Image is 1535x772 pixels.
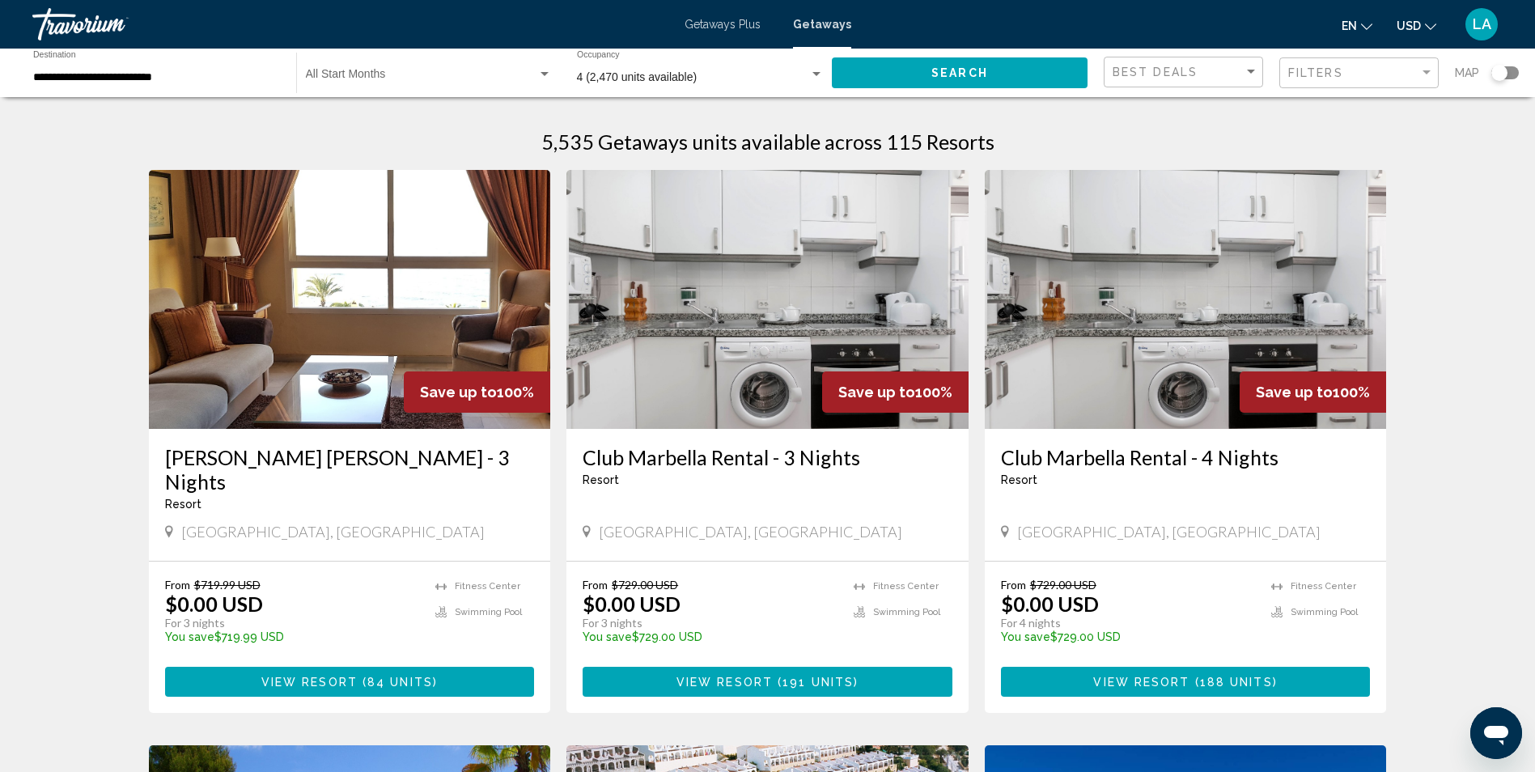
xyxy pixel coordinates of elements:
[1279,57,1439,90] button: Filter
[1461,7,1503,41] button: User Menu
[165,630,214,643] span: You save
[1200,676,1273,689] span: 188 units
[566,170,969,429] img: 2404I01X.jpg
[1240,371,1386,413] div: 100%
[793,18,851,31] a: Getaways
[165,630,420,643] p: $719.99 USD
[1017,523,1321,541] span: [GEOGRAPHIC_DATA], [GEOGRAPHIC_DATA]
[367,676,433,689] span: 84 units
[32,8,668,40] a: Travorium
[1001,473,1037,486] span: Resort
[583,473,619,486] span: Resort
[1001,667,1371,697] button: View Resort(188 units)
[1473,16,1491,32] span: LA
[577,70,698,83] span: 4 (2,470 units available)
[165,616,420,630] p: For 3 nights
[583,578,608,592] span: From
[165,667,535,697] button: View Resort(84 units)
[455,581,520,592] span: Fitness Center
[838,384,915,401] span: Save up to
[1001,616,1256,630] p: For 4 nights
[1030,578,1096,592] span: $729.00 USD
[1291,581,1356,592] span: Fitness Center
[583,445,952,469] a: Club Marbella Rental - 3 Nights
[1256,384,1333,401] span: Save up to
[1190,676,1278,689] span: ( )
[931,67,988,80] span: Search
[455,607,522,617] span: Swimming Pool
[404,371,550,413] div: 100%
[583,667,952,697] button: View Resort(191 units)
[1001,445,1371,469] a: Club Marbella Rental - 4 Nights
[1093,676,1189,689] span: View Resort
[1001,592,1099,616] p: $0.00 USD
[583,630,837,643] p: $729.00 USD
[676,676,773,689] span: View Resort
[1113,66,1258,79] mat-select: Sort by
[985,170,1387,429] img: 2404I01X.jpg
[1397,19,1421,32] span: USD
[1288,66,1343,79] span: Filters
[685,18,761,31] a: Getaways Plus
[832,57,1088,87] button: Search
[583,616,837,630] p: For 3 nights
[149,170,551,429] img: 1689I01X.jpg
[1455,62,1479,84] span: Map
[773,676,859,689] span: ( )
[873,581,939,592] span: Fitness Center
[1001,630,1050,643] span: You save
[194,578,261,592] span: $719.99 USD
[1342,14,1372,37] button: Change language
[583,630,632,643] span: You save
[165,592,263,616] p: $0.00 USD
[1342,19,1357,32] span: en
[1001,630,1256,643] p: $729.00 USD
[782,676,854,689] span: 191 units
[420,384,497,401] span: Save up to
[1397,14,1436,37] button: Change currency
[583,592,681,616] p: $0.00 USD
[1470,707,1522,759] iframe: Button to launch messaging window
[612,578,678,592] span: $729.00 USD
[1291,607,1358,617] span: Swimming Pool
[599,523,902,541] span: [GEOGRAPHIC_DATA], [GEOGRAPHIC_DATA]
[181,523,485,541] span: [GEOGRAPHIC_DATA], [GEOGRAPHIC_DATA]
[873,607,940,617] span: Swimming Pool
[165,498,201,511] span: Resort
[1001,578,1026,592] span: From
[165,578,190,592] span: From
[822,371,969,413] div: 100%
[261,676,358,689] span: View Resort
[165,445,535,494] a: [PERSON_NAME] [PERSON_NAME] - 3 Nights
[358,676,438,689] span: ( )
[541,129,994,154] h1: 5,535 Getaways units available across 115 Resorts
[1113,66,1198,78] span: Best Deals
